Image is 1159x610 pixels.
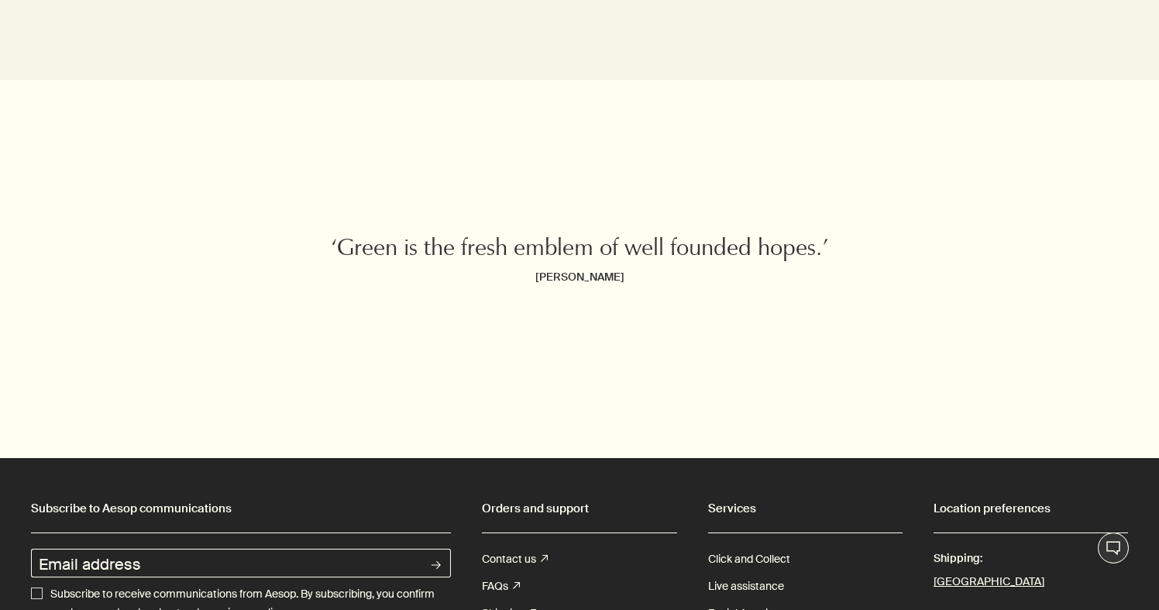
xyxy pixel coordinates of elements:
button: [GEOGRAPHIC_DATA] [934,572,1044,592]
h2: Orders and support [482,497,676,520]
a: FAQs [482,573,520,600]
a: Contact us [482,546,548,573]
button: Live Assistance [1098,532,1129,563]
h2: Services [708,497,903,520]
span: Shipping: [934,545,1128,572]
a: Click and Collect [708,546,790,573]
cite: [PERSON_NAME] [305,266,854,288]
a: Live assistance [708,573,784,600]
h2: Subscribe to Aesop communications [31,497,451,520]
blockquote: ‘Green is the fresh emblem of well founded hopes.’ Mary Webb [305,235,854,288]
p: ‘Green is the fresh emblem of well founded hopes.’ [305,235,854,266]
input: Email address [31,549,422,577]
h2: Location preferences [934,497,1128,520]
